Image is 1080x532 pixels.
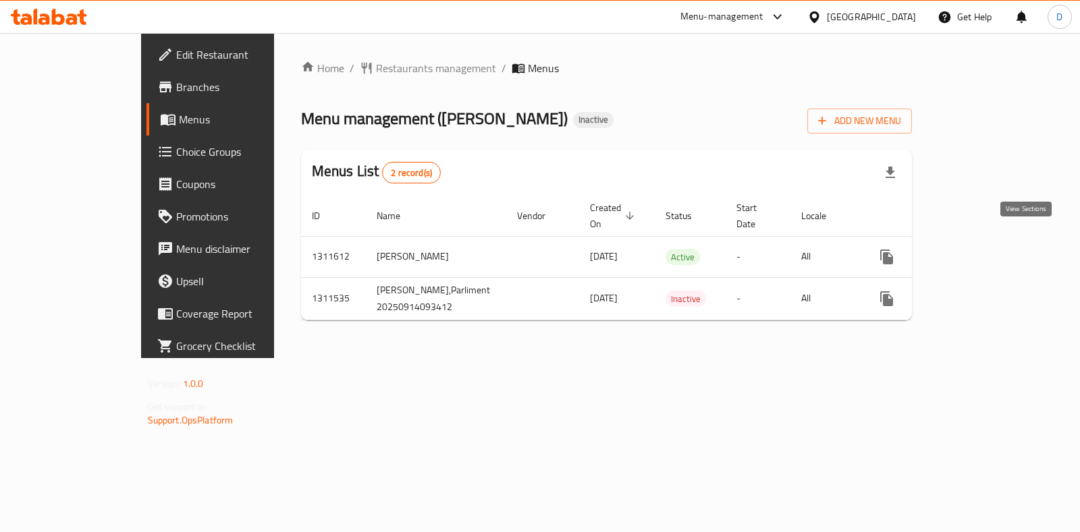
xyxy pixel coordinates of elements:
div: Active [666,249,700,265]
span: Coupons [176,176,310,192]
div: Menu-management [680,9,763,25]
span: Vendor [517,208,563,224]
div: Total records count [382,162,441,183]
span: Get support on: [148,398,210,415]
td: [PERSON_NAME],Parliment 20250914093412 [366,277,506,320]
td: All [790,236,860,277]
span: 2 record(s) [383,167,440,179]
a: Home [301,60,344,76]
span: Menu disclaimer [176,241,310,257]
span: Coverage Report [176,305,310,322]
span: Menus [528,60,559,76]
div: Inactive [666,291,706,307]
a: Edit Restaurant [146,38,321,71]
td: 1311535 [301,277,366,320]
button: Add New Menu [807,109,912,134]
div: Export file [874,156,907,189]
span: [DATE] [590,247,618,265]
span: Branches [176,79,310,95]
span: Promotions [176,208,310,225]
table: enhanced table [301,196,1011,320]
a: Branches [146,71,321,103]
span: Restaurants management [376,60,496,76]
span: Active [666,249,700,265]
span: Choice Groups [176,144,310,160]
a: Grocery Checklist [146,330,321,362]
div: Inactive [573,112,614,128]
span: Start Date [736,200,774,232]
a: Upsell [146,265,321,297]
span: D [1056,9,1062,24]
span: 1.0.0 [183,375,204,392]
nav: breadcrumb [301,60,913,76]
span: Name [377,208,418,224]
a: Promotions [146,200,321,233]
span: Edit Restaurant [176,47,310,63]
button: Change Status [903,283,936,315]
td: [PERSON_NAME] [366,236,506,277]
a: Support.OpsPlatform [148,411,234,429]
span: [DATE] [590,289,618,307]
span: Version: [148,375,181,392]
span: Created On [590,200,639,232]
a: Menu disclaimer [146,233,321,265]
span: ID [312,208,337,224]
h2: Menus List [312,161,441,183]
li: / [350,60,354,76]
span: Add New Menu [818,113,901,129]
td: - [726,277,790,320]
span: Menu management ( [PERSON_NAME] ) [301,103,568,134]
td: All [790,277,860,320]
span: Upsell [176,273,310,289]
div: [GEOGRAPHIC_DATA] [827,9,916,24]
a: Coupons [146,168,321,200]
th: Actions [860,196,1011,237]
td: - [726,236,790,277]
span: Locale [801,208,844,224]
a: Menus [146,103,321,136]
span: Menus [179,111,310,127]
button: more [871,241,903,273]
a: Choice Groups [146,136,321,168]
span: Inactive [666,291,706,307]
span: Inactive [573,114,614,125]
span: Status [666,208,709,224]
td: 1311612 [301,236,366,277]
a: Restaurants management [360,60,496,76]
button: more [871,283,903,315]
span: Grocery Checklist [176,338,310,354]
a: Coverage Report [146,297,321,330]
li: / [502,60,506,76]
